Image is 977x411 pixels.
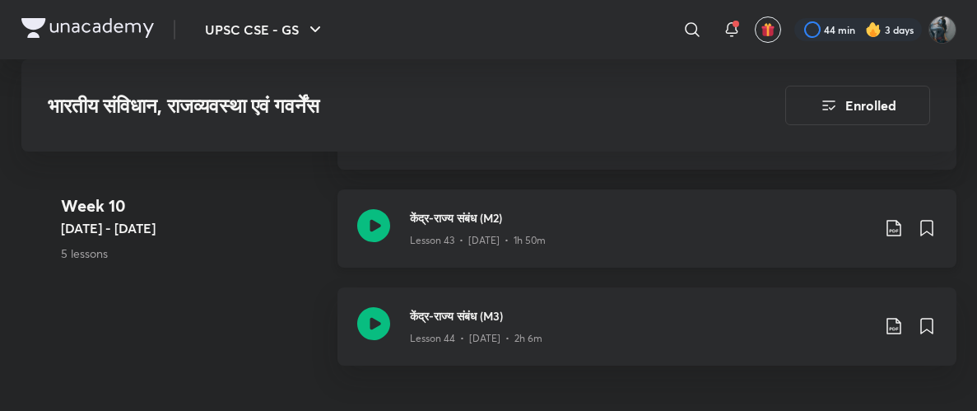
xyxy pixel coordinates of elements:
[410,307,871,325] h3: केंद्र-राज्य संबंध (M3)
[865,21,882,38] img: streak
[755,16,781,43] button: avatar
[928,16,956,44] img: Komal
[410,233,546,248] p: Lesson 43 • [DATE] • 1h 50m
[337,287,956,385] a: केंद्र-राज्य संबंध (M3)Lesson 44 • [DATE] • 2h 6m
[21,18,154,38] img: Company Logo
[61,245,324,262] p: 5 lessons
[410,209,871,227] h3: केंद्र-राज्य संबंध (M2)
[21,18,154,42] a: Company Logo
[48,94,692,118] h3: भारतीय संविधान, राजव्यवस्था एवं गवर्नेंस
[195,13,335,46] button: UPSC CSE - GS
[337,189,956,287] a: केंद्र-राज्य संबंध (M2)Lesson 43 • [DATE] • 1h 50m
[761,22,775,37] img: avatar
[61,218,324,238] h5: [DATE] - [DATE]
[785,86,930,125] button: Enrolled
[410,331,542,346] p: Lesson 44 • [DATE] • 2h 6m
[61,194,324,218] h4: Week 10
